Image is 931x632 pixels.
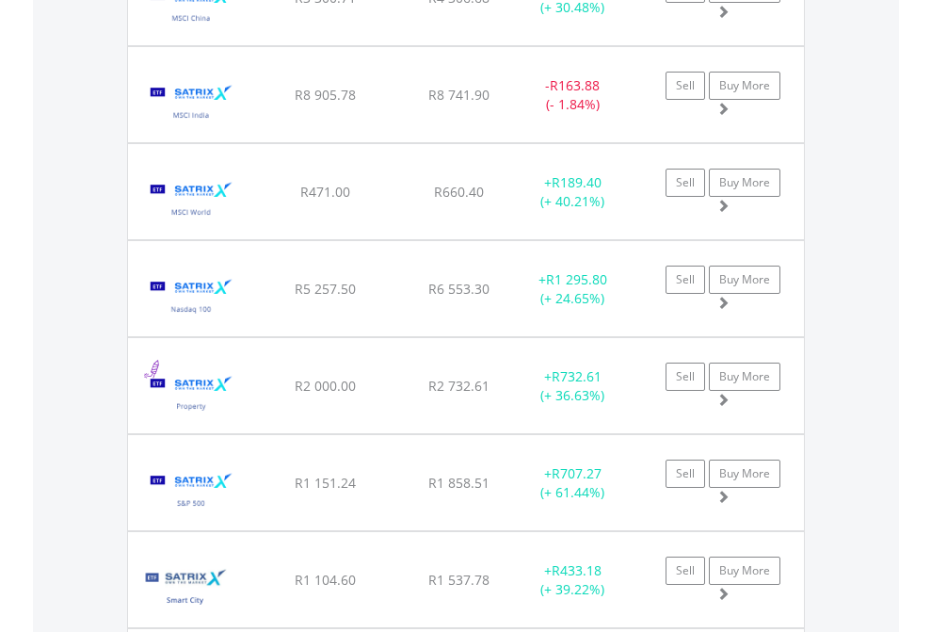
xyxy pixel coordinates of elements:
a: Sell [666,460,705,488]
span: R163.88 [550,76,600,94]
div: + (+ 61.44%) [514,464,632,502]
span: R1 104.60 [295,571,356,589]
span: R660.40 [434,183,484,201]
span: R2 000.00 [295,377,356,395]
span: R732.61 [552,367,602,385]
span: R1 295.80 [546,270,607,288]
span: R707.27 [552,464,602,482]
a: Buy More [709,557,780,585]
div: + (+ 36.63%) [514,367,632,405]
img: TFSA.STXCTY.png [137,556,233,623]
span: R1 858.51 [428,474,490,492]
span: R189.40 [552,173,602,191]
span: R433.18 [552,561,602,579]
div: + (+ 24.65%) [514,270,632,308]
a: Buy More [709,169,780,197]
a: Buy More [709,266,780,294]
div: + (+ 39.22%) [514,561,632,599]
div: - (- 1.84%) [514,76,632,114]
span: R1 151.24 [295,474,356,492]
a: Buy More [709,363,780,391]
img: TFSA.STXWDM.png [137,168,246,235]
span: R8 741.90 [428,86,490,104]
span: R8 905.78 [295,86,356,104]
a: Sell [666,266,705,294]
img: TFSA.STXPRO.png [137,362,246,429]
span: R471.00 [300,183,350,201]
a: Sell [666,169,705,197]
a: Sell [666,72,705,100]
a: Buy More [709,460,780,488]
a: Buy More [709,72,780,100]
img: TFSA.STXNDA.png [137,71,246,138]
span: R6 553.30 [428,280,490,298]
span: R2 732.61 [428,377,490,395]
span: R5 257.50 [295,280,356,298]
a: Sell [666,557,705,585]
span: R1 537.78 [428,571,490,589]
img: TFSA.STX500.png [137,459,246,526]
div: + (+ 40.21%) [514,173,632,211]
a: Sell [666,363,705,391]
img: TFSA.STXNDQ.png [137,265,246,332]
